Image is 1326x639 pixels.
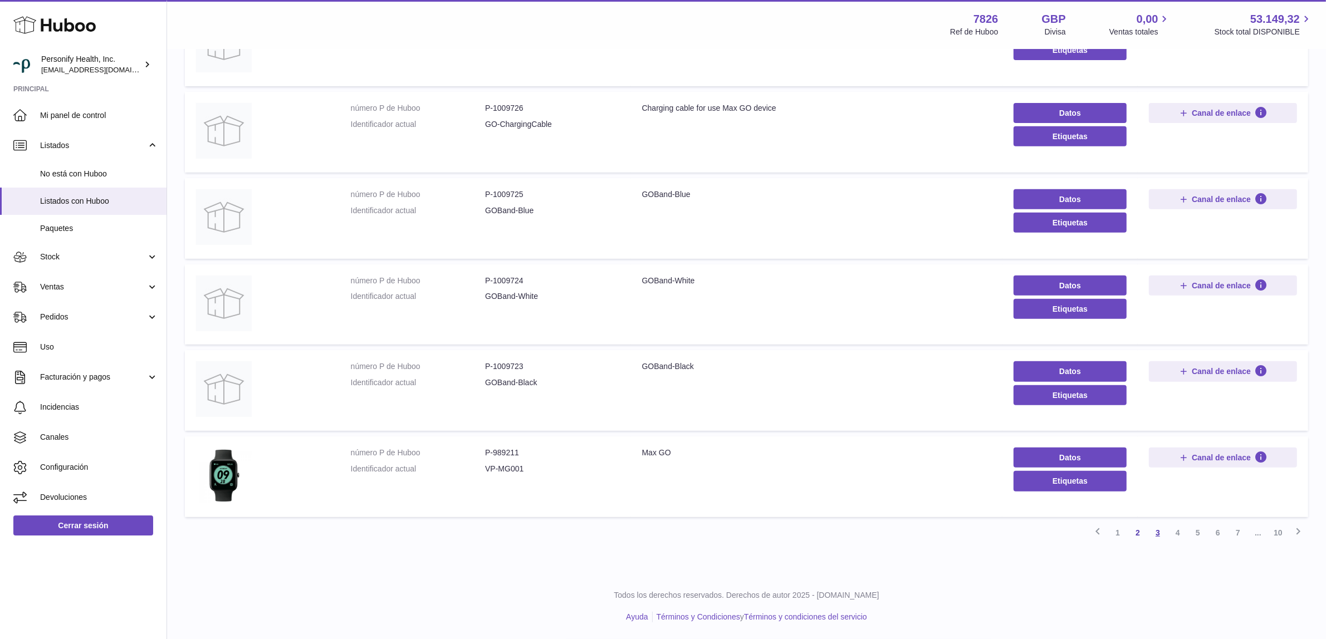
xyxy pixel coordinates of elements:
[1215,27,1313,37] span: Stock total DISPONIBLE
[1228,523,1248,543] a: 7
[485,361,619,372] dd: P-1009723
[1128,523,1148,543] a: 2
[196,361,252,417] img: GOBand-Black
[40,252,146,262] span: Stock
[1045,27,1066,37] div: Divisa
[1014,213,1127,233] button: Etiquetas
[1149,276,1297,296] button: Canal de enlace
[196,189,252,245] img: GOBand-Blue
[40,110,158,121] span: Mi panel de control
[1014,103,1127,123] a: Datos
[1149,103,1297,123] button: Canal de enlace
[657,612,740,621] a: Términos y Condiciones
[196,276,252,331] img: GOBand-White
[1215,12,1313,37] a: 53.149,32 Stock total DISPONIBLE
[1108,523,1128,543] a: 1
[1149,448,1297,468] button: Canal de enlace
[1268,523,1288,543] a: 10
[642,103,991,114] div: Charging cable for use Max GO device
[642,276,991,286] div: GOBand-White
[351,189,485,200] dt: número P de Huboo
[41,54,141,75] div: Personify Health, Inc.
[351,361,485,372] dt: número P de Huboo
[351,377,485,388] dt: Identificador actual
[1014,126,1127,146] button: Etiquetas
[1014,385,1127,405] button: Etiquetas
[485,291,619,302] dd: GOBand-White
[40,196,158,207] span: Listados con Huboo
[1109,12,1171,37] a: 0,00 Ventas totales
[485,205,619,216] dd: GOBand-Blue
[1192,194,1251,204] span: Canal de enlace
[40,342,158,352] span: Uso
[950,27,998,37] div: Ref de Huboo
[351,119,485,130] dt: Identificador actual
[1014,471,1127,491] button: Etiquetas
[40,223,158,234] span: Paquetes
[351,205,485,216] dt: Identificador actual
[1208,523,1228,543] a: 6
[351,103,485,114] dt: número P de Huboo
[973,12,999,27] strong: 7826
[1168,523,1188,543] a: 4
[351,291,485,302] dt: Identificador actual
[351,448,485,458] dt: número P de Huboo
[1250,12,1300,27] span: 53.149,32
[1014,448,1127,468] a: Datos
[40,169,158,179] span: No está con Huboo
[1248,523,1268,543] span: ...
[1014,189,1127,209] a: Datos
[653,612,867,622] li: y
[1014,40,1127,60] button: Etiquetas
[1188,523,1208,543] a: 5
[1041,12,1065,27] strong: GBP
[40,432,158,443] span: Canales
[485,189,619,200] dd: P-1009725
[13,515,153,535] a: Cerrar sesión
[485,377,619,388] dd: GOBand-Black
[41,65,164,74] span: [EMAIL_ADDRESS][DOMAIN_NAME]
[642,361,991,372] div: GOBand-Black
[1192,281,1251,291] span: Canal de enlace
[196,448,252,503] img: Max GO
[1014,299,1127,319] button: Etiquetas
[485,464,619,474] dd: VP-MG001
[485,448,619,458] dd: P-989211
[1192,108,1251,118] span: Canal de enlace
[1149,189,1297,209] button: Canal de enlace
[485,119,619,130] dd: GO-ChargingCable
[40,372,146,382] span: Facturación y pagos
[626,612,648,621] a: Ayuda
[351,276,485,286] dt: número P de Huboo
[176,590,1317,601] p: Todos los derechos reservados. Derechos de autor 2025 - [DOMAIN_NAME]
[1149,361,1297,381] button: Canal de enlace
[1109,27,1171,37] span: Ventas totales
[40,282,146,292] span: Ventas
[485,103,619,114] dd: P-1009726
[485,276,619,286] dd: P-1009724
[13,56,30,73] img: internalAdmin-7826@internal.huboo.com
[1192,366,1251,376] span: Canal de enlace
[744,612,867,621] a: Términos y condiciones del servicio
[1014,361,1127,381] a: Datos
[1137,12,1158,27] span: 0,00
[40,402,158,412] span: Incidencias
[40,312,146,322] span: Pedidos
[351,464,485,474] dt: Identificador actual
[1014,276,1127,296] a: Datos
[40,462,158,473] span: Configuración
[196,103,252,159] img: Charging cable for use Max GO device
[642,189,991,200] div: GOBand-Blue
[40,492,158,503] span: Devoluciones
[1192,453,1251,463] span: Canal de enlace
[1148,523,1168,543] a: 3
[40,140,146,151] span: Listados
[642,448,991,458] div: Max GO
